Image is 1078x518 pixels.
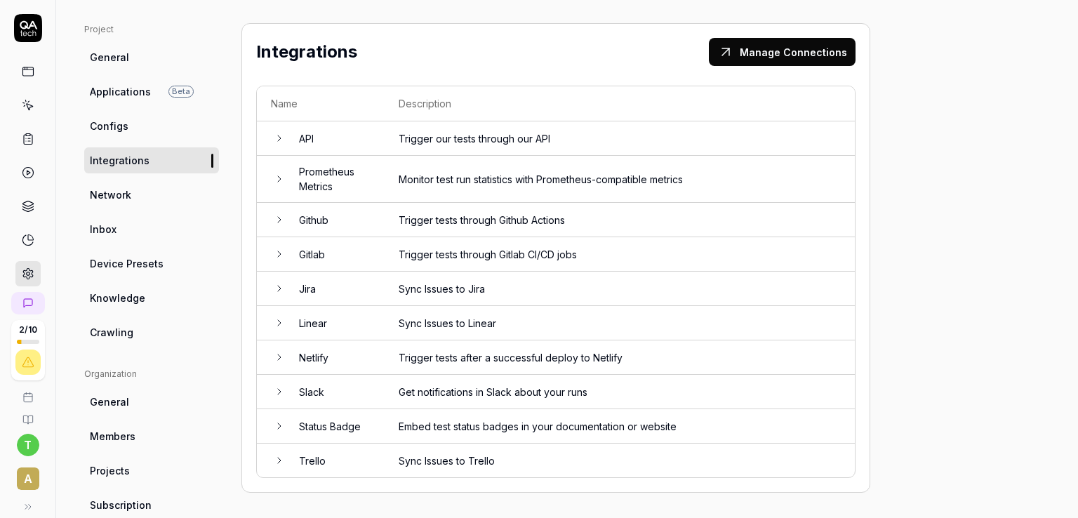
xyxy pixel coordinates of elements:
[385,203,855,237] td: Trigger tests through Github Actions
[385,340,855,375] td: Trigger tests after a successful deploy to Netlify
[84,182,219,208] a: Network
[84,423,219,449] a: Members
[256,39,357,65] h2: Integrations
[90,498,152,512] span: Subscription
[285,340,385,375] td: Netlify
[6,403,50,425] a: Documentation
[90,325,133,340] span: Crawling
[385,375,855,409] td: Get notifications in Slack about your runs
[11,292,45,314] a: New conversation
[90,463,130,478] span: Projects
[385,272,855,306] td: Sync Issues to Jira
[90,187,131,202] span: Network
[19,326,37,334] span: 2 / 10
[257,86,385,121] th: Name
[168,86,194,98] span: Beta
[285,121,385,156] td: API
[90,153,149,168] span: Integrations
[6,456,50,493] button: A
[90,429,135,444] span: Members
[285,375,385,409] td: Slack
[84,319,219,345] a: Crawling
[285,156,385,203] td: Prometheus Metrics
[84,285,219,311] a: Knowledge
[90,222,117,237] span: Inbox
[385,156,855,203] td: Monitor test run statistics with Prometheus-compatible metrics
[285,237,385,272] td: Gitlab
[17,467,39,490] span: A
[285,203,385,237] td: Github
[84,251,219,277] a: Device Presets
[6,380,50,403] a: Book a call with us
[385,237,855,272] td: Trigger tests through Gitlab CI/CD jobs
[285,272,385,306] td: Jira
[84,368,219,380] div: Organization
[285,409,385,444] td: Status Badge
[385,444,855,477] td: Sync Issues to Trello
[90,119,128,133] span: Configs
[385,306,855,340] td: Sync Issues to Linear
[84,113,219,139] a: Configs
[709,38,856,66] button: Manage Connections
[385,86,855,121] th: Description
[90,291,145,305] span: Knowledge
[90,394,129,409] span: General
[285,306,385,340] td: Linear
[84,216,219,242] a: Inbox
[385,409,855,444] td: Embed test status badges in your documentation or website
[84,79,219,105] a: ApplicationsBeta
[385,121,855,156] td: Trigger our tests through our API
[90,84,151,99] span: Applications
[84,23,219,36] div: Project
[84,492,219,518] a: Subscription
[84,44,219,70] a: General
[17,434,39,456] button: t
[90,50,129,65] span: General
[285,444,385,477] td: Trello
[90,256,164,271] span: Device Presets
[84,147,219,173] a: Integrations
[84,458,219,484] a: Projects
[84,389,219,415] a: General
